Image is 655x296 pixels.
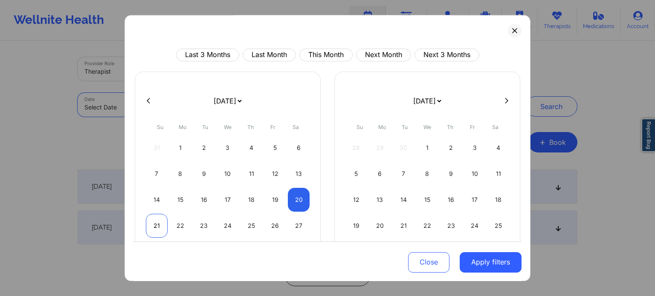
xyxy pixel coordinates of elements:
abbr: Wednesday [423,124,431,130]
div: Sun Oct 19 2025 [345,214,367,238]
div: Thu Oct 09 2025 [440,162,462,186]
div: Thu Oct 23 2025 [440,214,462,238]
div: Tue Sep 30 2025 [193,240,215,264]
div: Sat Sep 27 2025 [288,214,310,238]
div: Thu Oct 16 2025 [440,188,462,212]
div: Sat Oct 18 2025 [487,188,509,212]
abbr: Friday [470,124,475,130]
button: Next 3 Months [414,49,479,61]
div: Tue Sep 09 2025 [193,162,215,186]
div: Mon Oct 27 2025 [369,240,391,264]
div: Tue Oct 07 2025 [393,162,414,186]
div: Tue Oct 28 2025 [393,240,414,264]
div: Sun Sep 28 2025 [146,240,168,264]
abbr: Thursday [247,124,254,130]
div: Thu Oct 02 2025 [440,136,462,160]
div: Mon Sep 22 2025 [170,214,191,238]
div: Wed Oct 08 2025 [417,162,438,186]
div: Mon Oct 13 2025 [369,188,391,212]
div: Fri Oct 31 2025 [464,240,486,264]
div: Sat Sep 13 2025 [288,162,310,186]
button: This Month [299,49,353,61]
div: Sat Sep 06 2025 [288,136,310,160]
div: Fri Sep 05 2025 [264,136,286,160]
div: Tue Oct 21 2025 [393,214,414,238]
div: Sun Sep 14 2025 [146,188,168,212]
div: Wed Sep 03 2025 [217,136,239,160]
abbr: Friday [270,124,275,130]
div: Wed Oct 01 2025 [417,136,438,160]
abbr: Sunday [157,124,163,130]
div: Fri Sep 19 2025 [264,188,286,212]
abbr: Wednesday [224,124,232,130]
div: Fri Sep 26 2025 [264,214,286,238]
div: Tue Sep 23 2025 [193,214,215,238]
button: Apply filters [460,252,522,272]
abbr: Tuesday [202,124,208,130]
div: Thu Sep 25 2025 [241,214,262,238]
div: Sun Sep 21 2025 [146,214,168,238]
div: Mon Oct 20 2025 [369,214,391,238]
div: Sun Oct 26 2025 [345,240,367,264]
button: Last Month [243,49,296,61]
div: Fri Sep 12 2025 [264,162,286,186]
abbr: Thursday [447,124,453,130]
div: Thu Sep 04 2025 [241,136,262,160]
div: Mon Oct 06 2025 [369,162,391,186]
div: Sat Oct 25 2025 [487,214,509,238]
div: Thu Sep 18 2025 [241,188,262,212]
div: Mon Sep 15 2025 [170,188,191,212]
div: Wed Oct 29 2025 [417,240,438,264]
div: Tue Sep 02 2025 [193,136,215,160]
div: Sat Oct 04 2025 [487,136,509,160]
div: Wed Sep 10 2025 [217,162,239,186]
div: Sun Oct 05 2025 [345,162,367,186]
button: Next Month [356,49,411,61]
div: Wed Oct 15 2025 [417,188,438,212]
div: Sun Oct 12 2025 [345,188,367,212]
div: Fri Oct 03 2025 [464,136,486,160]
abbr: Tuesday [402,124,408,130]
div: Wed Sep 17 2025 [217,188,239,212]
div: Sun Sep 07 2025 [146,162,168,186]
button: Last 3 Months [176,49,239,61]
abbr: Monday [378,124,386,130]
div: Mon Sep 08 2025 [170,162,191,186]
div: Tue Sep 16 2025 [193,188,215,212]
div: Tue Oct 14 2025 [393,188,414,212]
abbr: Sunday [356,124,363,130]
div: Fri Oct 17 2025 [464,188,486,212]
div: Sat Sep 20 2025 [288,188,310,212]
div: Fri Oct 24 2025 [464,214,486,238]
div: Thu Oct 30 2025 [440,240,462,264]
div: Mon Sep 29 2025 [170,240,191,264]
abbr: Monday [179,124,186,130]
div: Mon Sep 01 2025 [170,136,191,160]
div: Wed Oct 22 2025 [417,214,438,238]
div: Sat Oct 11 2025 [487,162,509,186]
button: Close [408,252,449,272]
div: Thu Sep 11 2025 [241,162,262,186]
div: Wed Sep 24 2025 [217,214,239,238]
abbr: Saturday [492,124,498,130]
abbr: Saturday [293,124,299,130]
div: Fri Oct 10 2025 [464,162,486,186]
